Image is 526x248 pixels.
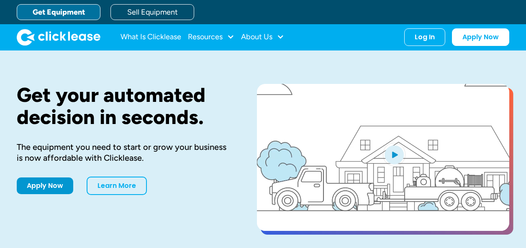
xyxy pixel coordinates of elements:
[241,29,284,46] div: About Us
[17,4,100,20] a: Get Equipment
[452,28,509,46] a: Apply Now
[17,84,230,128] h1: Get your automated decision in seconds.
[188,29,234,46] div: Resources
[121,29,181,46] a: What Is Clicklease
[415,33,435,41] div: Log In
[17,142,230,163] div: The equipment you need to start or grow your business is now affordable with Clicklease.
[87,177,147,195] a: Learn More
[17,29,100,46] img: Clicklease logo
[383,143,405,166] img: Blue play button logo on a light blue circular background
[17,177,73,194] a: Apply Now
[110,4,194,20] a: Sell Equipment
[257,84,509,231] a: open lightbox
[17,29,100,46] a: home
